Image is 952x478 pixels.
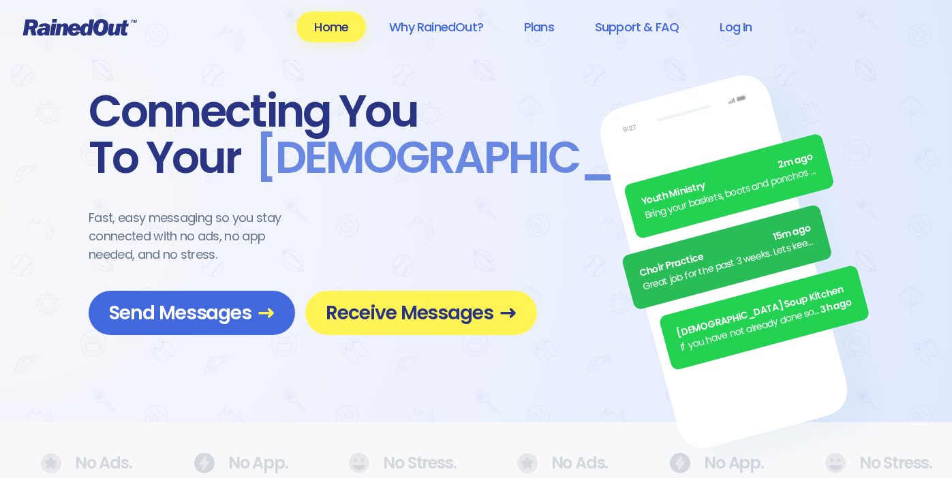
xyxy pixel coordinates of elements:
a: Plans [506,12,572,42]
img: No Ads. [825,453,846,473]
img: No Ads. [194,453,215,473]
a: Home [296,12,366,42]
div: Fast, easy messaging so you stay connected with no ads, no app needed, and no stress. [89,208,307,264]
div: Connecting You To Your [89,89,537,181]
div: No Stress. [348,453,435,473]
img: No Ads. [669,453,690,473]
a: Support & FAQ [577,12,696,42]
span: Send Messages [109,301,275,325]
span: 3h ago [819,295,854,317]
div: No Ads. [517,453,588,474]
div: [DEMOGRAPHIC_DATA] Soup Kitchen [675,281,850,341]
div: No App. [669,453,743,473]
a: Why RainedOut? [371,12,501,42]
div: No Stress. [825,453,911,473]
div: Bring your baskets, boots and ponchos the Annual [DATE] Egg [PERSON_NAME] is ON! See everyone there. [644,163,819,223]
span: [DEMOGRAPHIC_DATA] . [241,135,756,181]
span: 15m ago [771,221,812,244]
span: 2m ago [777,150,815,173]
div: Youth Ministry [640,150,815,210]
a: Send Messages [89,291,295,335]
img: No Ads. [41,453,61,474]
div: Great job for the past 3 weeks. Lets keep it up. [641,234,816,294]
img: No Ads. [517,453,538,474]
img: No Ads. [348,453,369,473]
a: Log In [702,12,769,42]
div: No App. [194,453,267,473]
div: If you have not already done so, please remember to turn in your fundraiser money [DATE]! [679,303,823,354]
a: Receive Messages [305,291,537,335]
span: Receive Messages [326,301,517,325]
div: No Ads. [41,453,112,474]
div: Choir Practice [638,221,813,281]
